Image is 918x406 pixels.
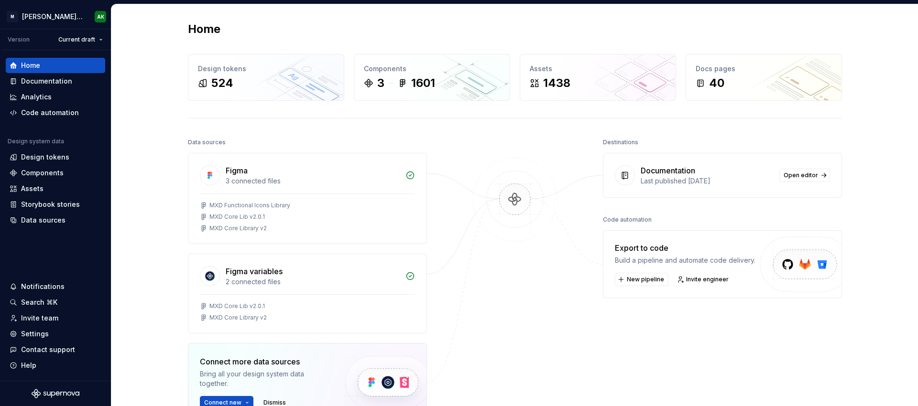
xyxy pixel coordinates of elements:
div: 1438 [543,75,570,91]
button: Search ⌘K [6,295,105,310]
div: Notifications [21,282,65,291]
button: Current draft [54,33,107,46]
div: Last published [DATE] [641,176,774,186]
div: Figma [226,165,248,176]
a: Docs pages40 [686,54,842,101]
a: Assets1438 [520,54,676,101]
div: Code automation [603,213,652,226]
button: New pipeline [615,273,668,286]
div: Figma variables [226,266,283,277]
a: Design tokens [6,150,105,165]
a: Settings [6,326,105,342]
a: Data sources [6,213,105,228]
div: Invite team [21,313,58,323]
div: Home [21,61,40,70]
div: Design tokens [21,152,69,162]
div: Build a pipeline and automate code delivery. [615,256,755,265]
div: Search ⌘K [21,298,57,307]
div: M [7,11,18,22]
div: Docs pages [696,64,832,74]
a: Assets [6,181,105,196]
div: Documentation [21,76,72,86]
span: New pipeline [627,276,664,283]
div: 40 [709,75,724,91]
a: Invite team [6,310,105,326]
div: Assets [21,184,44,193]
svg: Supernova Logo [32,389,79,398]
a: Design tokens524 [188,54,344,101]
div: Connect more data sources [200,356,329,367]
div: Bring all your design system data together. [200,369,329,388]
a: Home [6,58,105,73]
div: 3 connected files [226,176,400,186]
div: Components [364,64,500,74]
div: MXD Core Library v2 [209,224,267,232]
a: Analytics [6,89,105,105]
div: MXD Core Library v2 [209,314,267,321]
div: Documentation [641,165,695,176]
div: MXD Core Lib v2.0.1 [209,213,265,221]
a: Figma3 connected filesMXD Functional Icons LibraryMXD Core Lib v2.0.1MXD Core Library v2 [188,153,427,244]
div: Settings [21,329,49,339]
div: MXD Functional Icons Library [209,202,290,209]
div: 1601 [411,75,435,91]
span: Invite engineer [686,276,729,283]
div: 3 [377,75,384,91]
span: Open editor [784,171,818,179]
div: Data sources [188,136,226,149]
div: Version [8,36,30,43]
button: Contact support [6,342,105,357]
div: Export to code [615,242,755,254]
div: MXD Core Lib v2.0.1 [209,302,265,310]
a: Invite engineer [674,273,733,286]
div: 524 [211,75,233,91]
div: AK [97,13,104,21]
a: Code automation [6,105,105,120]
div: Design system data [8,138,64,145]
span: Current draft [58,36,95,43]
button: M[PERSON_NAME] Design SystemAK [2,6,109,27]
div: Assets [530,64,666,74]
div: Code automation [21,108,79,118]
div: Components [21,168,64,178]
div: Contact support [21,345,75,354]
div: 2 connected files [226,277,400,287]
div: Help [21,361,36,370]
div: Storybook stories [21,200,80,209]
a: Components [6,165,105,181]
a: Storybook stories [6,197,105,212]
button: Help [6,358,105,373]
div: Analytics [21,92,52,102]
div: Design tokens [198,64,334,74]
div: Data sources [21,215,66,225]
div: [PERSON_NAME] Design System [22,12,83,21]
a: Open editor [779,169,830,182]
div: Destinations [603,136,638,149]
a: Components31601 [354,54,510,101]
button: Notifications [6,279,105,294]
h2: Home [188,21,220,37]
a: Figma variables2 connected filesMXD Core Lib v2.0.1MXD Core Library v2 [188,254,427,333]
a: Documentation [6,74,105,89]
